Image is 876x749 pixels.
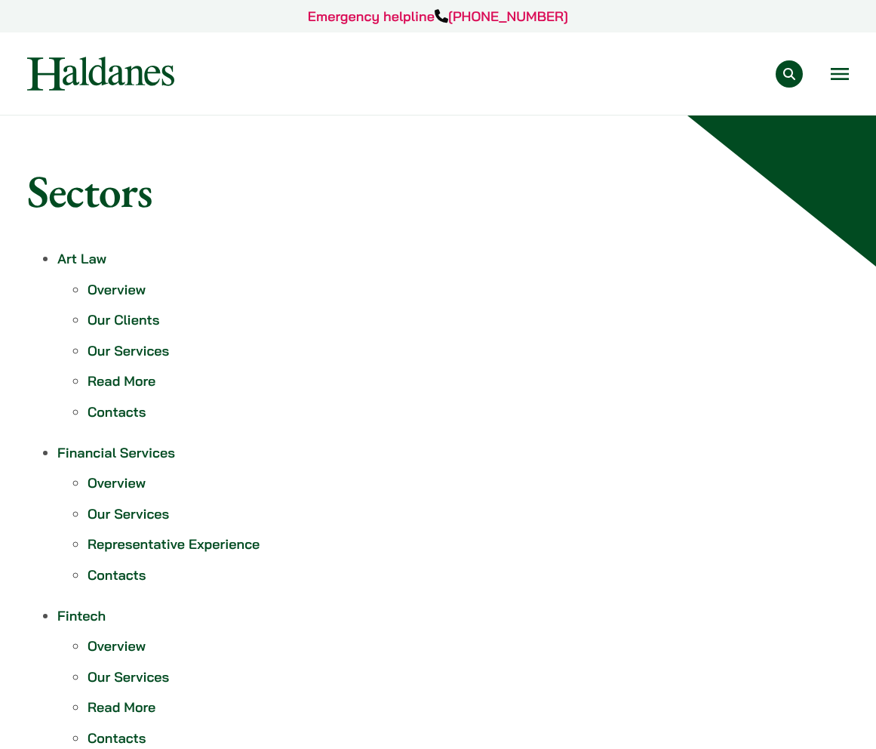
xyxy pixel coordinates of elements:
[88,668,169,686] a: Our Services
[57,607,106,624] a: Fintech
[88,566,146,584] a: Contacts
[88,505,169,522] a: Our Services
[88,535,260,553] a: Representative Experience
[831,68,849,80] button: Open menu
[88,729,146,747] a: Contacts
[57,444,175,461] a: Financial Services
[88,637,146,655] a: Overview
[308,8,568,25] a: Emergency helpline[PHONE_NUMBER]
[27,164,849,218] h1: Sectors
[88,281,146,298] a: Overview
[27,57,174,91] img: Logo of Haldanes
[88,474,146,492] a: Overview
[88,311,159,328] a: Our Clients
[57,250,106,267] a: Art Law
[776,60,803,88] button: Search
[88,698,155,716] a: Read More
[88,342,169,359] a: Our Services
[88,403,146,421] a: Contacts
[88,372,155,390] a: Read More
